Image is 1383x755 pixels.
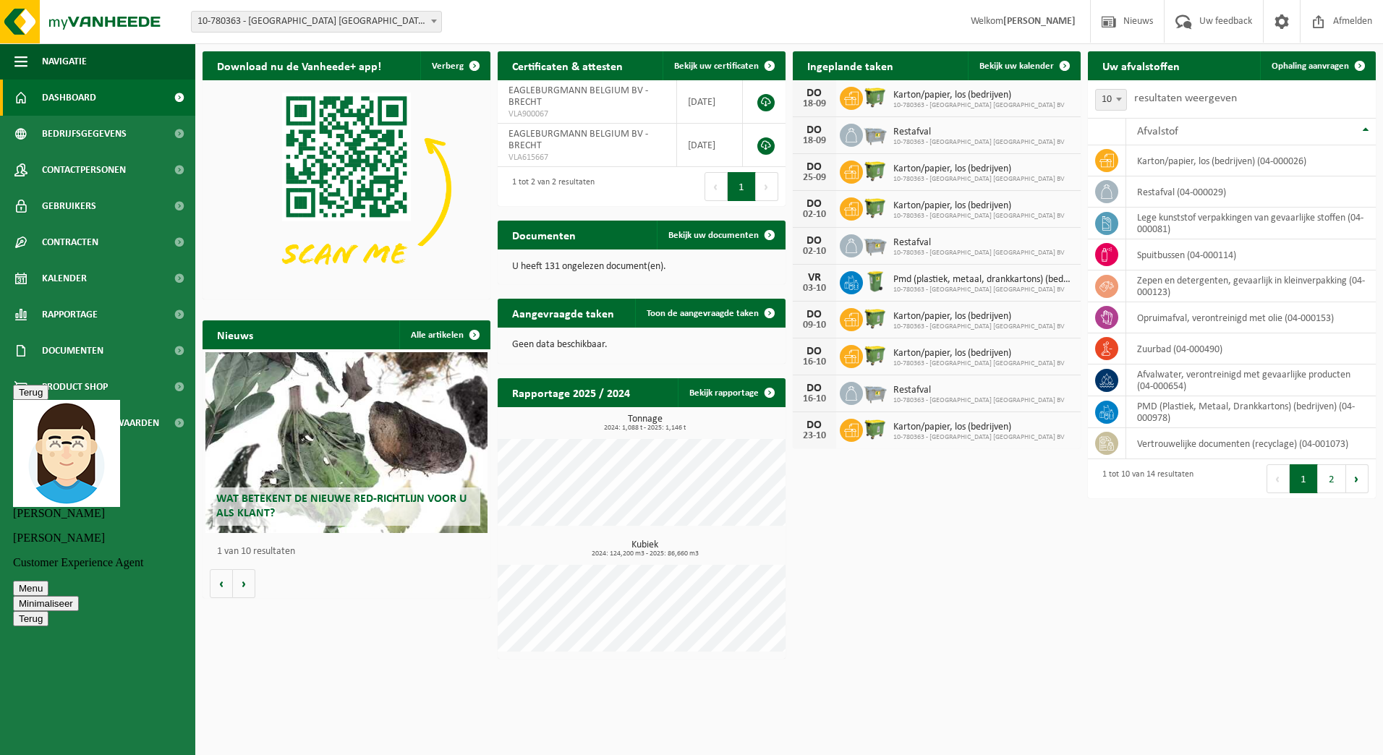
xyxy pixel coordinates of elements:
button: Previous [1267,464,1290,493]
div: 18-09 [800,136,829,146]
span: 10-780363 - [GEOGRAPHIC_DATA] [GEOGRAPHIC_DATA] BV [893,175,1065,184]
span: VLA615667 [508,152,665,163]
a: Bekijk uw certificaten [663,51,784,80]
span: Documenten [42,333,103,369]
span: Dashboard [42,80,96,116]
a: Bekijk uw kalender [968,51,1079,80]
span: 10-780363 - [GEOGRAPHIC_DATA] [GEOGRAPHIC_DATA] BV [893,101,1065,110]
span: 10-780363 - [GEOGRAPHIC_DATA] [GEOGRAPHIC_DATA] BV [893,249,1065,257]
span: 10 [1096,90,1126,110]
span: Karton/papier, los (bedrijven) [893,200,1065,212]
div: 18-09 [800,99,829,109]
div: DO [800,309,829,320]
div: 1 tot 2 van 2 resultaten [505,171,595,202]
span: Kalender [42,260,87,297]
div: DO [800,88,829,99]
h3: Tonnage [505,414,786,432]
h2: Documenten [498,221,590,249]
a: Wat betekent de nieuwe RED-richtlijn voor u als klant? [205,352,488,533]
div: 25-09 [800,173,829,183]
td: spuitbussen (04-000114) [1126,239,1376,270]
span: EAGLEBURGMANN BELGIUM BV - BRECHT [508,129,648,151]
td: [DATE] [677,124,743,167]
button: Verberg [420,51,489,80]
td: vertrouwelijke documenten (recyclage) (04-001073) [1126,428,1376,459]
span: 2024: 1,088 t - 2025: 1,146 t [505,425,786,432]
div: DO [800,124,829,136]
span: Wat betekent de nieuwe RED-richtlijn voor u als klant? [216,493,467,519]
span: 10-780363 - [GEOGRAPHIC_DATA] [GEOGRAPHIC_DATA] BV [893,138,1065,147]
span: Pmd (plastiek, metaal, drankkartons) (bedrijven) [893,274,1073,286]
span: Navigatie [42,43,87,80]
h2: Rapportage 2025 / 2024 [498,378,644,406]
img: WB-2500-GAL-GY-01 [863,232,888,257]
p: U heeft 131 ongelezen document(en). [512,262,771,272]
a: Alle artikelen [399,320,489,349]
span: Restafval [893,127,1065,138]
td: karton/papier, los (bedrijven) (04-000026) [1126,145,1376,176]
span: 2024: 124,200 m3 - 2025: 86,660 m3 [505,550,786,558]
td: [DATE] [677,80,743,124]
h2: Download nu de Vanheede+ app! [203,51,396,80]
span: Gebruikers [42,188,96,224]
img: WB-1100-HPE-GN-50 [863,195,888,220]
span: Verberg [432,61,464,71]
span: Rapportage [42,297,98,333]
span: Afvalstof [1137,126,1178,137]
td: afvalwater, verontreinigd met gevaarlijke producten (04-000654) [1126,364,1376,396]
img: Download de VHEPlus App [203,80,490,297]
a: Bekijk rapportage [678,378,784,407]
button: Next [1346,464,1369,493]
div: 1 tot 10 van 14 resultaten [1095,463,1193,495]
img: WB-0240-HPE-GN-50 [863,269,888,294]
p: 1 van 10 resultaten [217,547,483,557]
span: EAGLEBURGMANN BELGIUM BV - BRECHT [508,85,648,108]
img: WB-1100-HPE-GN-50 [863,343,888,367]
img: WB-1100-HPE-GN-50 [863,306,888,330]
div: DO [800,161,829,173]
div: DO [800,383,829,394]
span: Restafval [893,385,1065,396]
div: 02-10 [800,210,829,220]
div: VR [800,272,829,283]
span: Bekijk uw documenten [668,231,759,240]
span: Restafval [893,237,1065,249]
p: Geen data beschikbaar. [512,340,771,350]
h3: Kubiek [505,540,786,558]
span: 10-780363 - [GEOGRAPHIC_DATA] [GEOGRAPHIC_DATA] BV [893,433,1065,442]
span: Contactpersonen [42,152,126,188]
a: Toon de aangevraagde taken [635,299,784,328]
td: restafval (04-000029) [1126,176,1376,208]
span: Karton/papier, los (bedrijven) [893,311,1065,323]
div: DO [800,346,829,357]
label: resultaten weergeven [1134,93,1237,104]
td: lege kunststof verpakkingen van gevaarlijke stoffen (04-000081) [1126,208,1376,239]
h2: Aangevraagde taken [498,299,629,327]
button: 2 [1318,464,1346,493]
h2: Uw afvalstoffen [1088,51,1194,80]
td: PMD (Plastiek, Metaal, Drankkartons) (bedrijven) (04-000978) [1126,396,1376,428]
span: Bedrijfsgegevens [42,116,127,152]
span: Karton/papier, los (bedrijven) [893,163,1065,175]
span: Contracten [42,224,98,260]
span: 10 [1095,89,1127,111]
h2: Certificaten & attesten [498,51,637,80]
span: 10-780363 - [GEOGRAPHIC_DATA] [GEOGRAPHIC_DATA] BV [893,359,1065,368]
span: Karton/papier, los (bedrijven) [893,422,1065,433]
img: WB-1100-HPE-GN-50 [863,158,888,183]
img: WB-1100-HPE-GN-50 [863,85,888,109]
strong: [PERSON_NAME] [1003,16,1076,27]
span: Bekijk uw kalender [979,61,1054,71]
span: 10-780363 - [GEOGRAPHIC_DATA] [GEOGRAPHIC_DATA] BV [893,286,1073,294]
span: 10-780363 - EAGLEBURGMANN BELGIUM BV - BRECHT [192,12,441,32]
img: WB-1100-HPE-GN-50 [863,417,888,441]
div: 16-10 [800,394,829,404]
